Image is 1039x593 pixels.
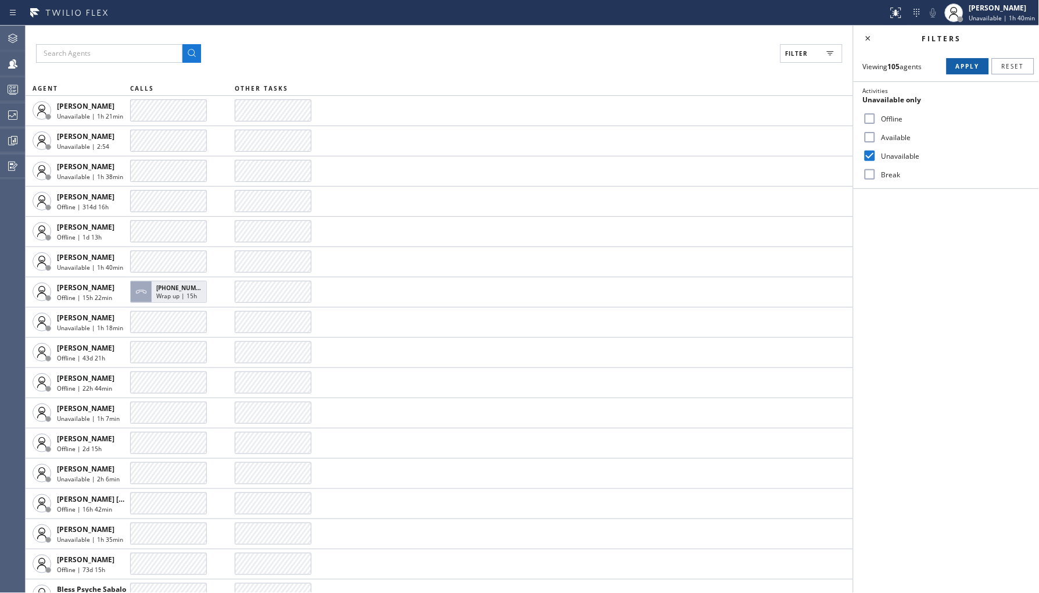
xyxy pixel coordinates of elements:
span: Reset [1002,62,1024,70]
button: Reset [992,58,1034,74]
span: Apply [956,62,980,70]
label: Available [877,133,1030,142]
span: OTHER TASKS [235,84,288,92]
label: Unavailable [877,151,1030,161]
span: Offline | 1d 13h [57,233,102,241]
span: Unavailable | 2:54 [57,142,109,151]
span: [PERSON_NAME] [57,222,114,232]
span: [PHONE_NUMBER] [156,284,209,292]
span: [PERSON_NAME] [57,192,114,202]
span: [PERSON_NAME] [57,101,114,111]
button: Filter [780,44,843,63]
span: [PERSON_NAME] [57,283,114,292]
span: Unavailable | 1h 21min [57,112,123,120]
span: [PERSON_NAME] [57,403,114,413]
span: [PERSON_NAME] [57,131,114,141]
span: Unavailable | 1h 7min [57,415,120,423]
span: [PERSON_NAME] [57,373,114,383]
span: Unavailable | 1h 40min [969,14,1036,22]
span: [PERSON_NAME] [57,252,114,262]
span: AGENT [33,84,58,92]
span: [PERSON_NAME] [57,434,114,444]
span: Filters [922,34,962,44]
span: [PERSON_NAME] [PERSON_NAME] [57,494,174,504]
button: Apply [947,58,989,74]
span: Unavailable | 2h 6min [57,475,120,483]
span: [PERSON_NAME] [57,464,114,474]
label: Offline [877,114,1030,124]
span: Offline | 43d 21h [57,354,105,362]
span: Offline | 22h 44min [57,384,112,392]
span: Unavailable | 1h 38min [57,173,123,181]
button: [PHONE_NUMBER]Wrap up | 15h [130,277,210,306]
span: Unavailable | 1h 35min [57,535,123,544]
strong: 105 [888,62,900,72]
span: Filter [786,49,808,58]
div: Activities [863,87,1030,95]
div: [PERSON_NAME] [969,3,1036,13]
span: [PERSON_NAME] [57,343,114,353]
span: Offline | 2d 15h [57,445,102,453]
span: Wrap up | 15h [156,292,197,300]
span: [PERSON_NAME] [57,313,114,323]
span: CALLS [130,84,154,92]
span: [PERSON_NAME] [57,162,114,172]
label: Break [877,170,1030,180]
span: [PERSON_NAME] [57,524,114,534]
input: Search Agents [36,44,182,63]
span: Offline | 16h 42min [57,505,112,513]
span: Unavailable | 1h 18min [57,324,123,332]
span: [PERSON_NAME] [57,555,114,565]
button: Mute [925,5,941,21]
span: Offline | 314d 16h [57,203,109,211]
span: Viewing agents [863,62,922,72]
span: Unavailable | 1h 40min [57,263,123,272]
span: Unavailable only [863,95,922,105]
span: Offline | 73d 15h [57,566,105,574]
span: Offline | 15h 22min [57,294,112,302]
